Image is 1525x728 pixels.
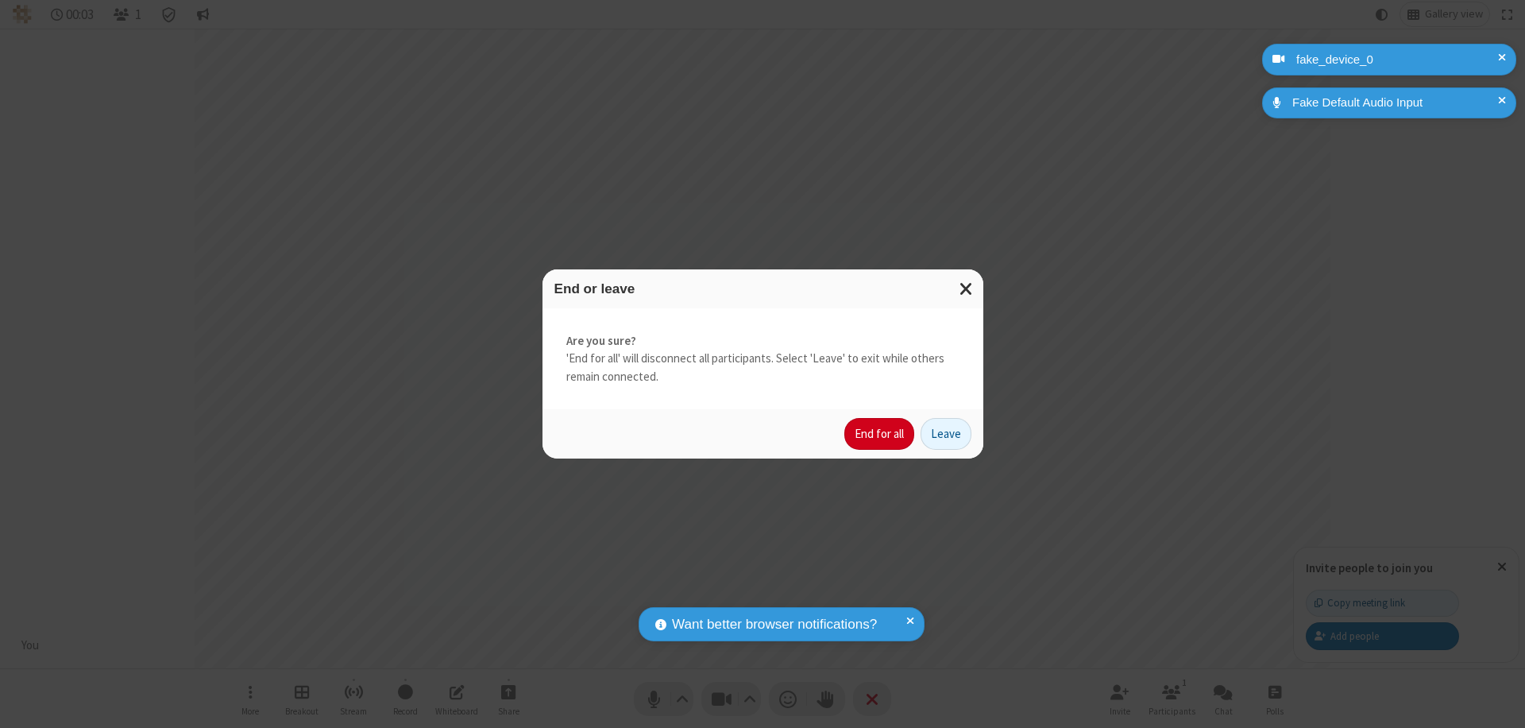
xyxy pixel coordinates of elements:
[566,332,959,350] strong: Are you sure?
[672,614,877,635] span: Want better browser notifications?
[1291,51,1504,69] div: fake_device_0
[1287,94,1504,112] div: Fake Default Audio Input
[554,281,971,296] h3: End or leave
[844,418,914,450] button: End for all
[950,269,983,308] button: Close modal
[921,418,971,450] button: Leave
[542,308,983,410] div: 'End for all' will disconnect all participants. Select 'Leave' to exit while others remain connec...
